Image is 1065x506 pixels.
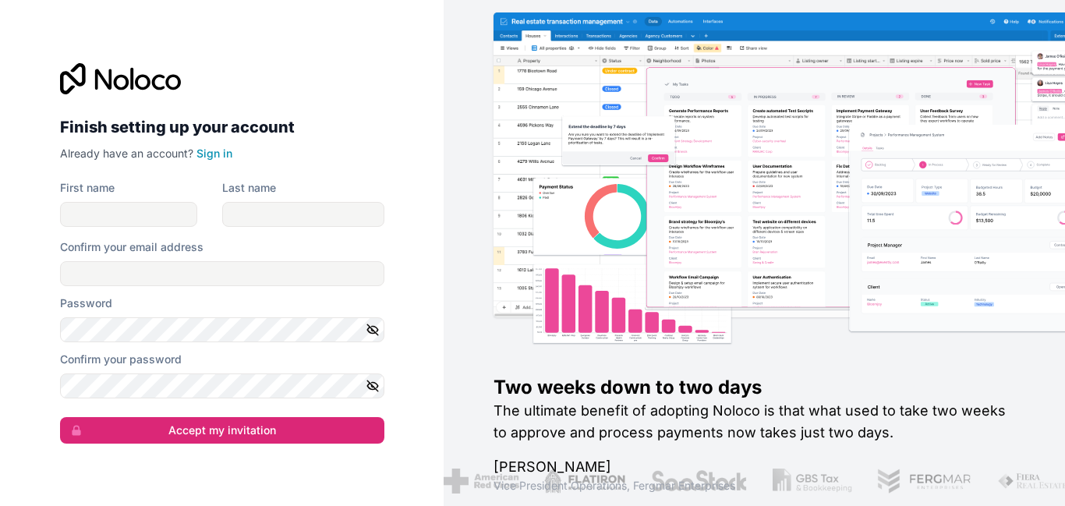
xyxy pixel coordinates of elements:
[494,478,1015,494] h1: Vice President Operations , Fergmar Enterprises
[494,375,1015,400] h1: Two weeks down to two days
[222,202,384,227] input: family-name
[60,373,384,398] input: Confirm password
[60,202,197,227] input: given-name
[60,113,384,141] h2: Finish setting up your account
[494,456,1015,478] h1: [PERSON_NAME]
[196,147,232,160] a: Sign in
[60,180,115,196] label: First name
[222,180,276,196] label: Last name
[60,317,384,342] input: Password
[60,417,384,444] button: Accept my invitation
[60,261,384,286] input: Email address
[444,469,519,494] img: /assets/american-red-cross-BAupjrZR.png
[60,147,193,160] span: Already have an account?
[60,295,112,311] label: Password
[60,352,182,367] label: Confirm your password
[494,400,1015,444] h2: The ultimate benefit of adopting Noloco is that what used to take two weeks to approve and proces...
[60,239,203,255] label: Confirm your email address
